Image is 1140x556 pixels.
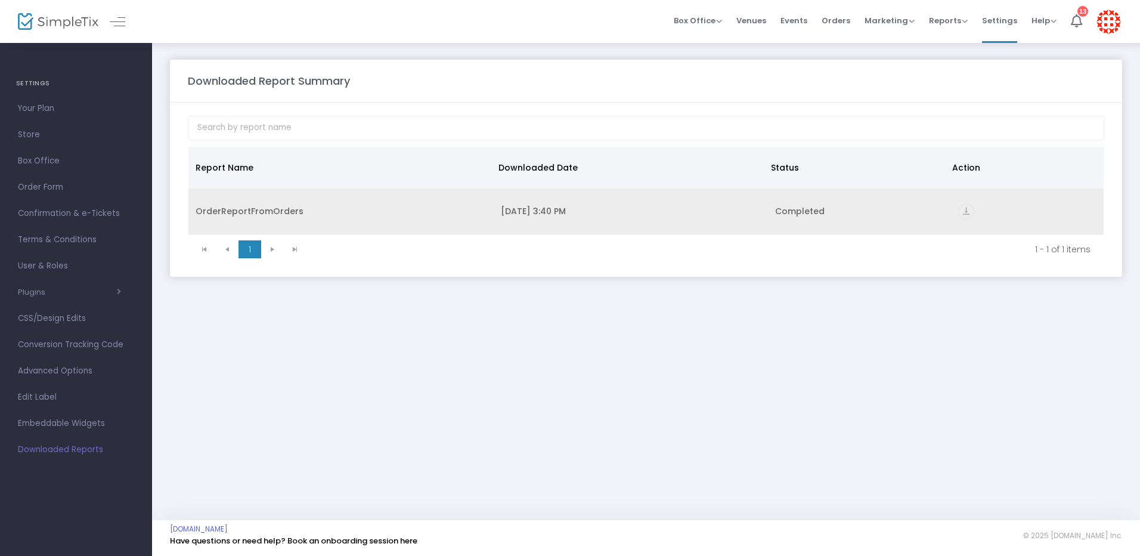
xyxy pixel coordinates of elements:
span: Your Plan [18,101,134,116]
m-panel-title: Downloaded Report Summary [188,73,350,89]
th: Status [764,147,946,189]
span: CSS/Design Edits [18,311,134,326]
span: Box Office [674,15,722,26]
span: Order Form [18,180,134,195]
span: Box Office [18,153,134,169]
span: Edit Label [18,390,134,405]
span: Store [18,127,134,143]
a: [DOMAIN_NAME] [170,524,228,534]
div: Completed [775,205,944,217]
kendo-pager-info: 1 - 1 of 1 items [315,243,1091,255]
th: Report Name [188,147,491,189]
span: Marketing [865,15,915,26]
th: Action [945,147,1096,189]
span: Page 1 [238,240,261,258]
span: Embeddable Widgets [18,416,134,431]
i: vertical_align_bottom [958,203,974,220]
div: https://go.SimpleTix.com/5wke7 [958,203,1096,220]
span: Venues [736,5,766,36]
button: Plugins [18,288,121,297]
span: Orders [822,5,850,36]
a: Have questions or need help? Book an onboarding session here [170,535,417,546]
span: Reports [929,15,968,26]
span: © 2025 [DOMAIN_NAME] Inc. [1023,531,1122,540]
span: Confirmation & e-Tickets [18,206,134,221]
span: User & Roles [18,258,134,274]
div: 9/16/2025 3:40 PM [501,205,761,217]
div: OrderReportFromOrders [196,205,487,217]
th: Downloaded Date [491,147,764,189]
div: Data table [188,147,1104,235]
div: 13 [1077,6,1088,17]
span: Downloaded Reports [18,442,134,458]
span: Terms & Conditions [18,232,134,248]
input: Search by report name [188,116,1104,140]
h4: SETTINGS [16,72,136,95]
a: vertical_align_bottom [958,207,974,219]
span: Help [1031,15,1057,26]
span: Advanced Options [18,363,134,379]
span: Conversion Tracking Code [18,337,134,353]
span: Events [780,5,807,36]
span: Settings [982,5,1017,36]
